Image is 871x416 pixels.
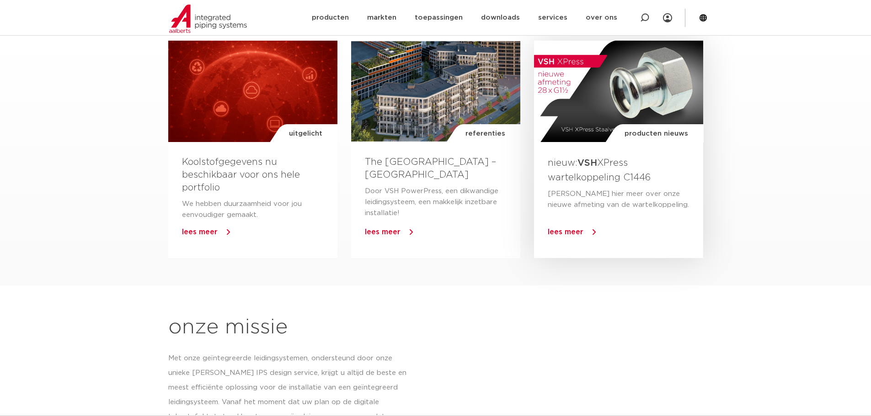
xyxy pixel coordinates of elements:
[182,158,300,192] a: Koolstofgegevens nu beschikbaar voor ons hele portfolio
[548,228,583,236] a: lees meer
[548,158,651,182] a: nieuw:VSHXPress wartelkoppeling C1446
[548,189,689,211] p: [PERSON_NAME] hier meer over onze nieuwe afmeting van de wartelkoppeling.
[182,228,218,236] a: lees meer
[289,124,322,143] span: uitgelicht
[577,158,597,168] strong: VSH
[365,228,401,236] a: lees meer
[365,186,507,219] p: Door VSH PowerPress, een dikwandige leidingsysteem, een makkelijk inzetbare installatie!
[365,158,496,179] a: The [GEOGRAPHIC_DATA] – [GEOGRAPHIC_DATA]
[168,313,703,342] h1: onze missie
[465,124,505,143] span: referenties
[182,199,324,221] p: We hebben duurzaamheid voor jou eenvoudiger gemaakt.
[625,124,688,143] span: producten nieuws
